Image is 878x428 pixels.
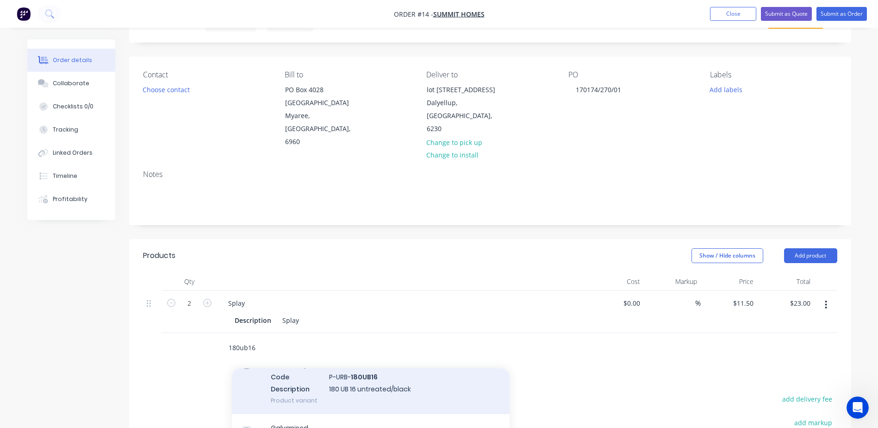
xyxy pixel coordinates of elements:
[53,172,77,180] div: Timeline
[53,102,93,111] div: Checklists 0/0
[53,126,78,134] div: Tracking
[27,95,115,118] button: Checklists 0/0
[757,272,814,291] div: Total
[221,296,252,310] div: Splay
[27,118,115,141] button: Tracking
[778,393,837,405] button: add delivery fee
[285,83,362,109] div: PO Box 4028 [GEOGRAPHIC_DATA]
[394,10,433,19] span: Order #14 -
[587,272,644,291] div: Cost
[53,56,92,64] div: Order details
[419,83,511,136] div: lot [STREET_ADDRESS]Dalyellup, [GEOGRAPHIC_DATA], 6230
[847,397,869,419] iframe: Intercom live chat
[285,70,411,79] div: Bill to
[27,164,115,188] button: Timeline
[53,79,89,88] div: Collaborate
[231,314,275,327] div: Description
[143,170,837,179] div: Notes
[427,96,504,135] div: Dalyellup, [GEOGRAPHIC_DATA], 6230
[816,7,867,21] button: Submit as Order
[53,149,93,157] div: Linked Orders
[285,109,362,148] div: Myaree, [GEOGRAPHIC_DATA], 6960
[695,298,701,308] span: %
[228,339,413,357] input: Start typing to add a product...
[568,70,695,79] div: PO
[27,188,115,211] button: Profitability
[137,83,194,95] button: Choose contact
[705,83,747,95] button: Add labels
[17,7,31,21] img: Factory
[162,272,217,291] div: Qty
[27,72,115,95] button: Collaborate
[710,7,756,21] button: Close
[53,195,87,203] div: Profitability
[710,70,837,79] div: Labels
[143,250,175,261] div: Products
[27,49,115,72] button: Order details
[421,149,483,161] button: Change to install
[701,272,758,291] div: Price
[784,248,837,263] button: Add product
[691,248,763,263] button: Show / Hide columns
[426,70,553,79] div: Deliver to
[421,136,487,148] button: Change to pick up
[568,83,629,96] div: 170174/270/01
[433,10,485,19] a: Summit Homes
[277,83,370,149] div: PO Box 4028 [GEOGRAPHIC_DATA]Myaree, [GEOGRAPHIC_DATA], 6960
[427,83,504,96] div: lot [STREET_ADDRESS]
[27,141,115,164] button: Linked Orders
[761,7,812,21] button: Submit as Quote
[644,272,701,291] div: Markup
[143,70,270,79] div: Contact
[279,314,303,327] div: Splay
